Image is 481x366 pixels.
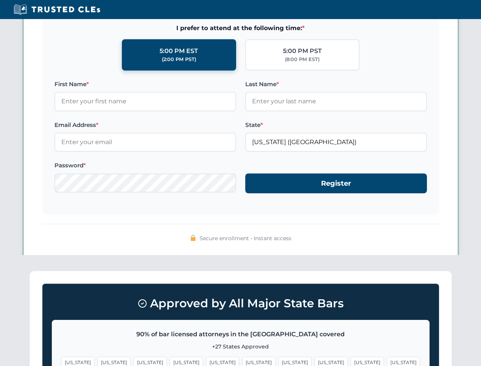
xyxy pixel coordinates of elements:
[160,46,198,56] div: 5:00 PM EST
[245,92,427,111] input: Enter your last name
[245,133,427,152] input: Georgia (GA)
[285,56,320,63] div: (8:00 PM EST)
[245,173,427,194] button: Register
[54,161,236,170] label: Password
[61,342,420,351] p: +27 States Approved
[11,4,102,15] img: Trusted CLEs
[200,234,291,242] span: Secure enrollment • Instant access
[54,120,236,130] label: Email Address
[190,235,196,241] img: 🔒
[61,329,420,339] p: 90% of bar licensed attorneys in the [GEOGRAPHIC_DATA] covered
[54,80,236,89] label: First Name
[162,56,196,63] div: (2:00 PM PST)
[245,120,427,130] label: State
[52,293,430,314] h3: Approved by All Major State Bars
[245,80,427,89] label: Last Name
[54,92,236,111] input: Enter your first name
[54,133,236,152] input: Enter your email
[54,23,427,33] span: I prefer to attend at the following time:
[283,46,322,56] div: 5:00 PM PST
